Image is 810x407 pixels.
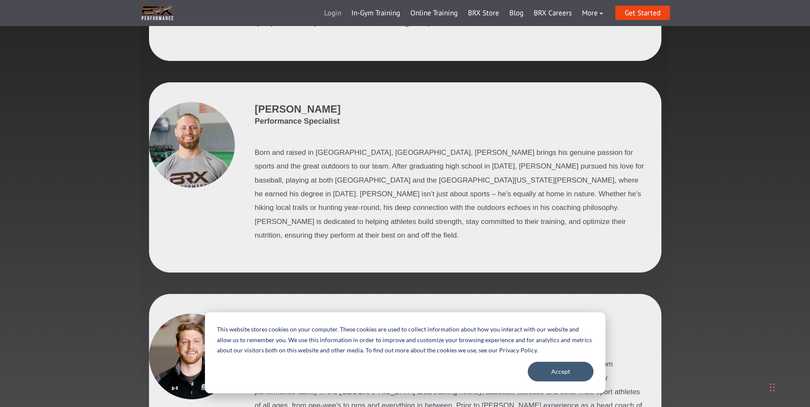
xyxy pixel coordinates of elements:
span: Performance Specialist [255,116,341,127]
a: More [577,3,608,23]
a: In-Gym Training [346,3,405,23]
iframe: Chat Widget [689,315,810,407]
a: Get Started [615,6,670,20]
a: BRX Careers [529,3,577,23]
img: BRX Transparent Logo-2 [140,4,175,22]
a: Online Training [405,3,463,23]
div: Cookie banner [205,312,605,393]
p: Born and raised in [GEOGRAPHIC_DATA], [GEOGRAPHIC_DATA], [PERSON_NAME] brings his genuine passion... [255,146,648,242]
div: Navigation Menu [319,3,608,23]
a: BRX Store [463,3,504,23]
div: Drag [770,375,775,400]
a: Blog [504,3,529,23]
p: This website stores cookies on your computer. These cookies are used to collect information about... [217,324,594,356]
button: Accept [528,362,594,381]
a: Login [319,3,346,23]
span: [PERSON_NAME] [255,103,341,115]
